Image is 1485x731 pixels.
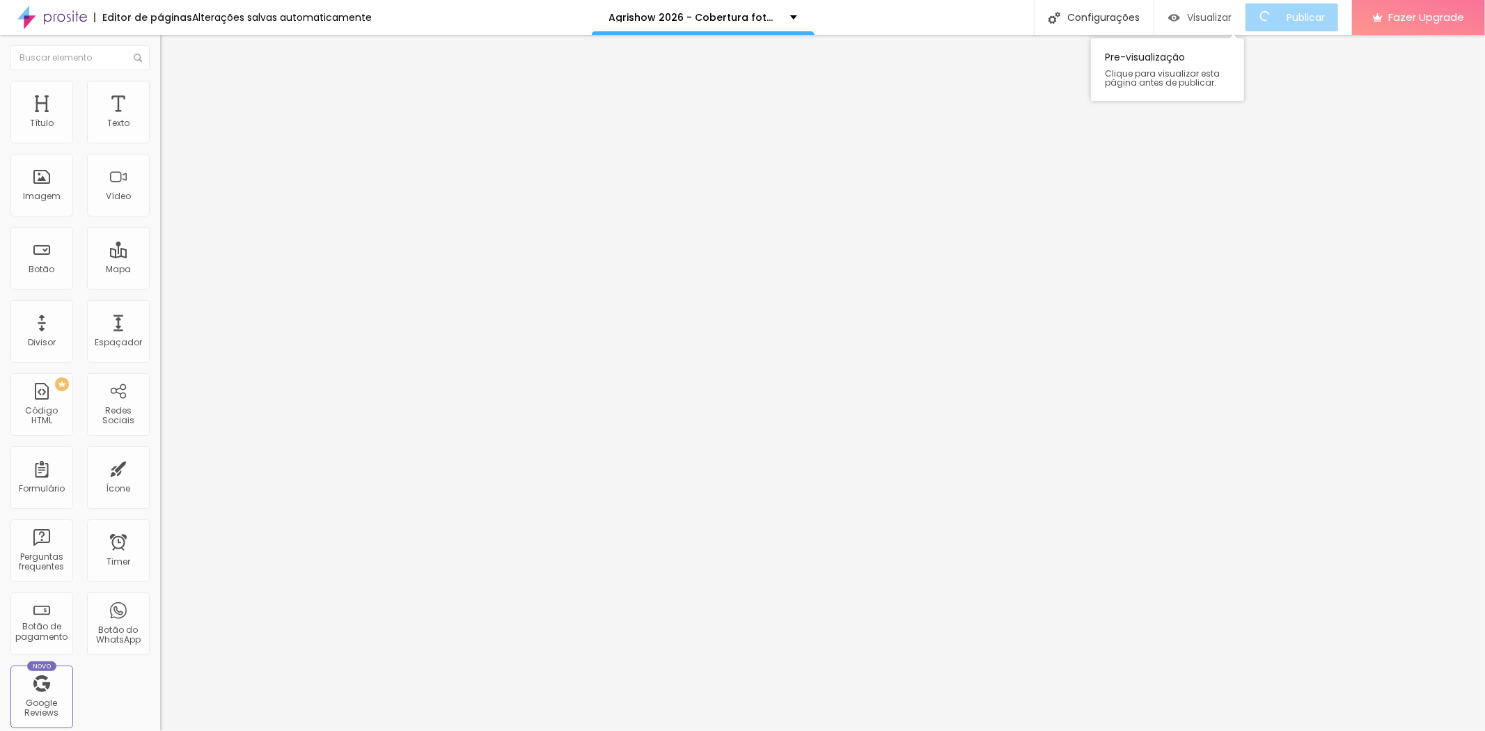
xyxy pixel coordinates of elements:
img: Icone [1048,12,1060,24]
div: Mapa [106,265,131,274]
div: Divisor [28,338,56,347]
span: Clique para visualizar esta página antes de publicar. [1105,69,1230,87]
button: Publicar [1246,3,1338,31]
div: Timer [107,557,130,567]
div: Alterações salvas automaticamente [192,13,372,22]
input: Buscar elemento [10,45,150,70]
div: Espaçador [95,338,142,347]
span: Fazer Upgrade [1388,11,1464,23]
div: Redes Sociais [91,406,146,426]
div: Título [30,118,54,128]
div: Botão de pagamento [14,622,69,642]
span: Visualizar [1187,12,1232,23]
div: Texto [107,118,129,128]
div: Formulário [19,484,65,494]
span: Publicar [1287,12,1325,23]
p: Agrishow 2026 - Cobertura fotográfica e audiovisual [609,13,780,22]
img: Icone [134,54,142,62]
div: Editor de páginas [94,13,192,22]
img: view-1.svg [1168,12,1180,24]
div: Perguntas frequentes [14,552,69,572]
div: Google Reviews [14,698,69,718]
div: Botão do WhatsApp [91,625,146,645]
div: Imagem [23,191,61,201]
button: Visualizar [1154,3,1246,31]
div: Pre-visualização [1091,38,1244,101]
div: Botão [29,265,55,274]
div: Novo [27,661,57,671]
div: Vídeo [106,191,131,201]
div: Código HTML [14,406,69,426]
div: Ícone [107,484,131,494]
